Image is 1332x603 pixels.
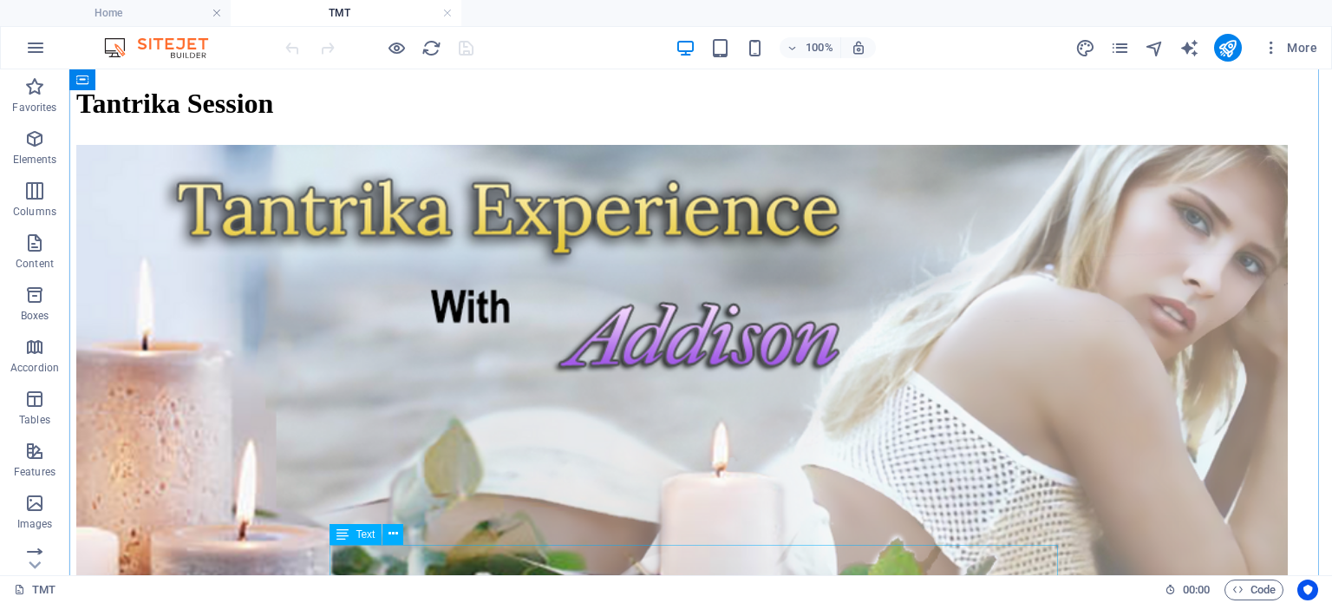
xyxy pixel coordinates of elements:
[806,37,833,58] h6: 100%
[1195,583,1198,596] span: :
[1214,34,1242,62] button: publish
[851,40,866,56] i: On resize automatically adjust zoom level to fit chosen device.
[14,580,55,600] a: Click to cancel selection. Double-click to open Pages
[1110,37,1131,58] button: pages
[1165,580,1211,600] h6: Session time
[19,413,50,427] p: Tables
[780,37,841,58] button: 100%
[1110,38,1130,58] i: Pages (Ctrl+Alt+S)
[13,153,57,167] p: Elements
[1179,38,1199,58] i: AI Writer
[16,257,54,271] p: Content
[1183,580,1210,600] span: 00 00
[13,205,56,219] p: Columns
[17,517,53,531] p: Images
[1075,37,1096,58] button: design
[1224,580,1283,600] button: Code
[231,3,461,23] h4: TMT
[12,101,56,115] p: Favorites
[1145,37,1165,58] button: navigator
[1232,580,1276,600] span: Code
[1218,38,1237,58] i: Publish
[1145,38,1165,58] i: Navigator
[10,361,59,375] p: Accordion
[1179,37,1200,58] button: text_generator
[100,37,230,58] img: Editor Logo
[1297,580,1318,600] button: Usercentrics
[21,309,49,323] p: Boxes
[386,37,407,58] button: Click here to leave preview mode and continue editing
[421,38,441,58] i: Reload page
[1256,34,1324,62] button: More
[1263,39,1317,56] span: More
[14,465,55,479] p: Features
[356,529,375,540] span: Text
[1075,38,1095,58] i: Design (Ctrl+Alt+Y)
[421,37,441,58] button: reload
